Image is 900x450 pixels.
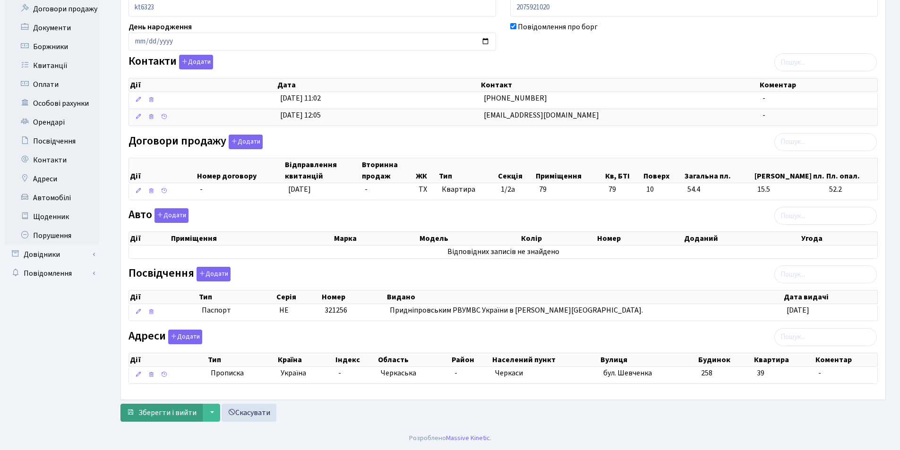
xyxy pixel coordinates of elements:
[480,78,759,92] th: Контакт
[381,368,416,378] span: Черкаська
[687,184,750,195] span: 54.4
[129,246,877,258] td: Відповідних записів не знайдено
[774,328,877,346] input: Пошук...
[229,135,263,149] button: Договори продажу
[757,184,822,195] span: 15.5
[438,158,497,183] th: Тип
[646,184,680,195] span: 10
[442,184,493,195] span: Квартира
[280,93,321,103] span: [DATE] 11:02
[491,353,600,366] th: Населений пункт
[5,151,99,170] a: Контакти
[333,232,419,245] th: Марка
[179,55,213,69] button: Контакти
[275,290,321,304] th: Серія
[600,353,697,366] th: Вулиця
[753,353,814,366] th: Квартира
[321,290,386,304] th: Номер
[138,408,197,418] span: Зберегти і вийти
[5,264,99,283] a: Повідомлення
[683,232,801,245] th: Доданий
[279,305,289,315] span: НЕ
[5,245,99,264] a: Довідники
[334,353,377,366] th: Індекс
[129,353,207,366] th: Дії
[829,184,874,195] span: 52.2
[818,368,821,378] span: -
[5,18,99,37] a: Документи
[5,207,99,226] a: Щоденник
[609,184,639,195] span: 79
[377,353,451,366] th: Область
[154,208,189,223] button: Авто
[701,368,712,378] span: 258
[5,113,99,132] a: Орендарі
[280,110,321,120] span: [DATE] 12:05
[419,184,434,195] span: ТХ
[5,226,99,245] a: Порушення
[211,368,244,379] span: Прописка
[501,184,515,195] span: 1/2а
[754,158,825,183] th: [PERSON_NAME] пл.
[129,21,192,33] label: День народження
[497,158,535,183] th: Секція
[596,232,683,245] th: Номер
[603,368,652,378] span: бул. Шевченка
[170,232,334,245] th: Приміщення
[451,353,491,366] th: Район
[774,53,877,71] input: Пошук...
[419,232,520,245] th: Модель
[415,158,438,183] th: ЖК
[202,305,272,316] span: Паспорт
[200,184,203,195] span: -
[697,353,753,366] th: Будинок
[684,158,754,183] th: Загальна пл.
[446,433,490,443] a: Massive Kinetic
[520,232,596,245] th: Колір
[284,158,361,183] th: Відправлення квитанцій
[5,188,99,207] a: Автомобілі
[288,184,311,195] span: [DATE]
[759,78,877,92] th: Коментар
[325,305,347,315] span: 321256
[814,353,877,366] th: Коментар
[409,433,491,443] div: Розроблено .
[518,21,598,33] label: Повідомлення про борг
[129,232,170,245] th: Дії
[5,94,99,113] a: Особові рахунки
[643,158,684,183] th: Поверх
[390,305,643,315] span: Придніпровським РВУМВС України в [PERSON_NAME][GEOGRAPHIC_DATA].
[757,368,764,378] span: 39
[5,170,99,188] a: Адреси
[120,404,203,422] button: Зберегти і вийти
[763,110,765,120] span: -
[129,330,202,344] label: Адреси
[361,158,415,183] th: Вторинна продаж
[129,267,231,281] label: Посвідчення
[222,404,276,422] a: Скасувати
[386,290,783,304] th: Видано
[129,78,276,92] th: Дії
[129,135,263,149] label: Договори продажу
[774,265,877,283] input: Пошук...
[495,368,523,378] span: Черкаси
[166,328,202,344] a: Додати
[5,132,99,151] a: Посвідчення
[484,93,547,103] span: [PHONE_NUMBER]
[129,55,213,69] label: Контакти
[604,158,643,183] th: Кв, БТІ
[168,330,202,344] button: Адреси
[281,368,330,379] span: Україна
[194,265,231,282] a: Додати
[152,207,189,223] a: Додати
[5,37,99,56] a: Боржники
[196,158,284,183] th: Номер договору
[5,75,99,94] a: Оплати
[177,53,213,70] a: Додати
[787,305,809,315] span: [DATE]
[197,267,231,281] button: Посвідчення
[774,133,877,151] input: Пошук...
[226,133,263,149] a: Додати
[277,353,334,366] th: Країна
[800,232,877,245] th: Угода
